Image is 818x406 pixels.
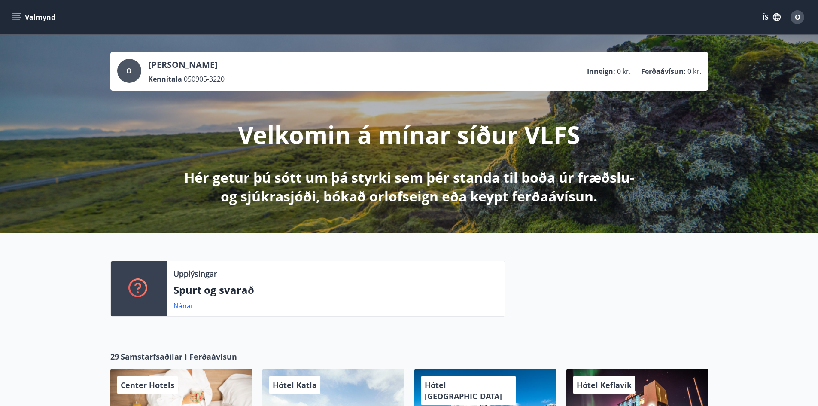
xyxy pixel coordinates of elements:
span: 29 [110,351,119,362]
span: Hótel Katla [273,380,317,390]
span: O [126,66,132,76]
button: O [787,7,808,27]
span: 0 kr. [687,67,701,76]
p: Upplýsingar [173,268,217,279]
p: [PERSON_NAME] [148,59,225,71]
button: ÍS [758,9,785,25]
span: Hótel Keflavík [577,380,632,390]
span: Samstarfsaðilar í Ferðaávísun [121,351,237,362]
p: Kennitala [148,74,182,84]
span: O [795,12,800,22]
button: menu [10,9,59,25]
p: Hér getur þú sótt um þá styrki sem þér standa til boða úr fræðslu- og sjúkrasjóði, bókað orlofsei... [182,168,636,206]
span: 050905-3220 [184,74,225,84]
span: Center Hotels [121,380,174,390]
a: Nánar [173,301,194,311]
p: Velkomin á mínar síður VLFS [238,118,580,151]
span: Hótel [GEOGRAPHIC_DATA] [425,380,502,401]
p: Inneign : [587,67,615,76]
p: Ferðaávísun : [641,67,686,76]
span: 0 kr. [617,67,631,76]
p: Spurt og svarað [173,283,498,297]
